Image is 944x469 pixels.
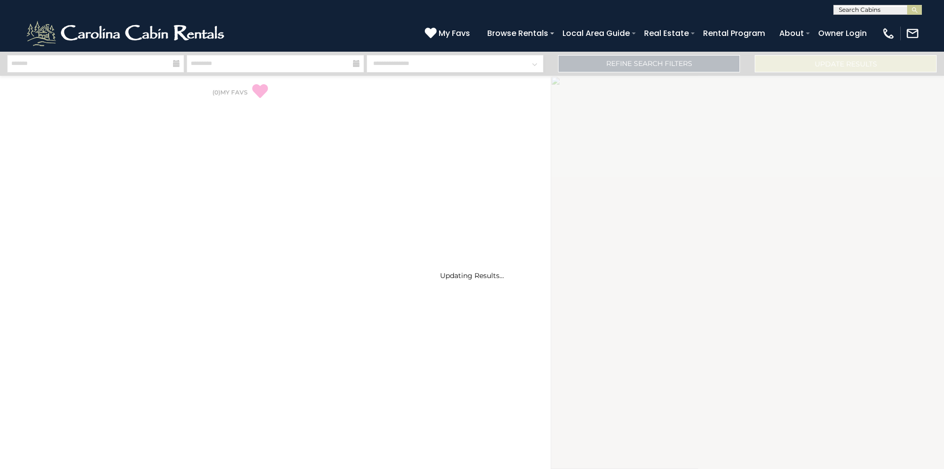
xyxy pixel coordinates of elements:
a: Owner Login [813,25,872,42]
a: About [774,25,809,42]
img: mail-regular-white.png [906,27,919,40]
img: phone-regular-white.png [882,27,895,40]
img: White-1-2.png [25,19,229,48]
a: Rental Program [698,25,770,42]
a: Browse Rentals [482,25,553,42]
span: My Favs [439,27,470,39]
a: Local Area Guide [558,25,635,42]
a: Real Estate [639,25,694,42]
a: My Favs [425,27,472,40]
